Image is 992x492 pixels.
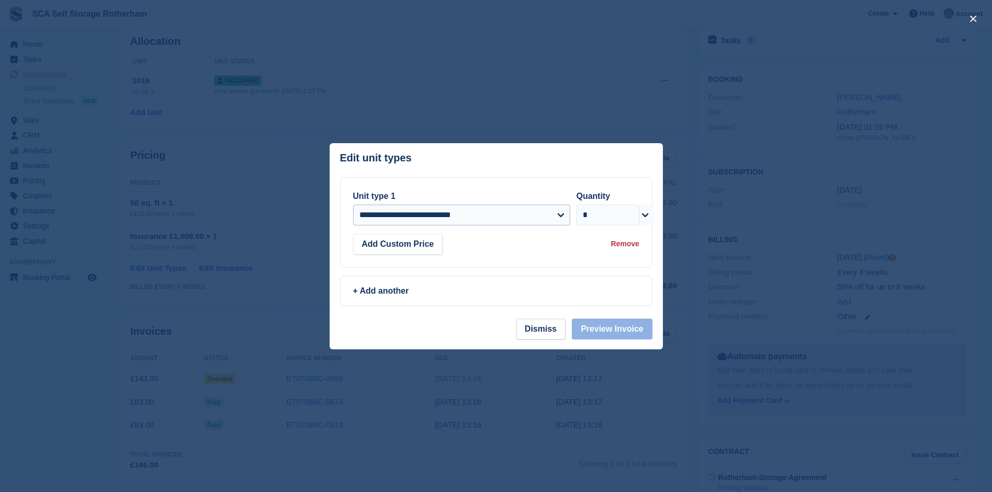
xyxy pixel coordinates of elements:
a: + Add another [340,276,652,306]
div: Remove [611,238,639,249]
label: Unit type 1 [353,192,396,200]
button: Preview Invoice [572,319,652,339]
p: Edit unit types [340,152,412,164]
div: + Add another [353,285,639,297]
button: close [965,10,982,27]
button: Dismiss [516,319,566,339]
button: Add Custom Price [353,234,443,255]
label: Quantity [576,192,610,200]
